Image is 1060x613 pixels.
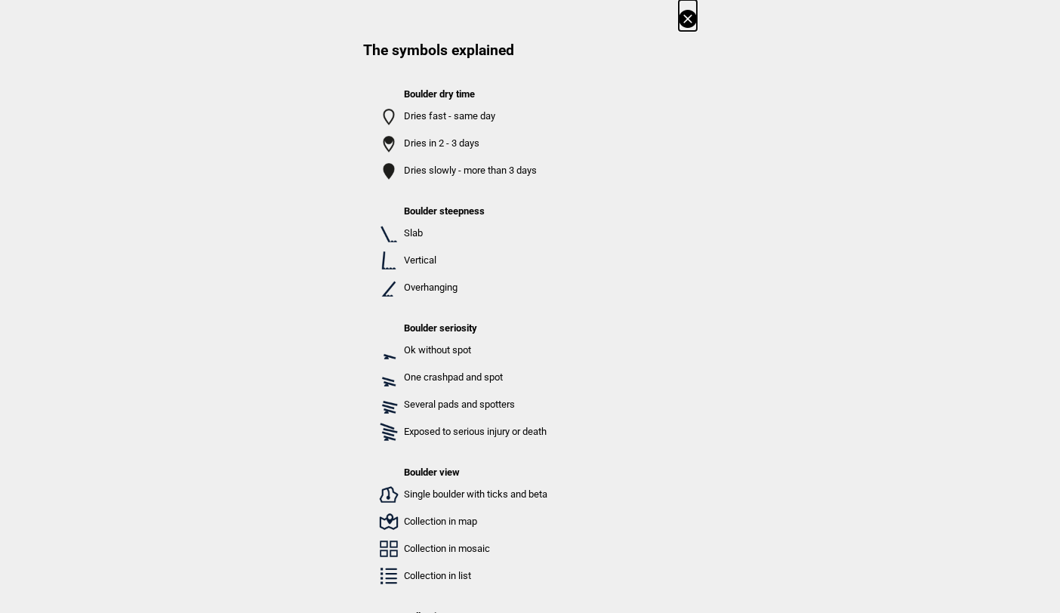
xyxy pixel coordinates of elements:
strong: Boulder seriosity [404,322,477,334]
p: Collection in list [404,568,603,584]
p: Several pads and spotters [404,397,603,412]
strong: Boulder view [404,467,460,478]
span: The symbols explained [363,42,514,59]
p: Exposed to serious injury or death [404,424,603,439]
p: Collection in map [404,514,603,529]
p: Dries fast - same day [404,109,603,124]
p: Single boulder with ticks and beta [404,487,603,502]
p: Vertical [404,253,603,268]
p: Ok without spot [404,343,603,358]
strong: Boulder steepness [404,205,485,217]
p: One crashpad and spot [404,370,603,385]
p: Dries in 2 - 3 days [404,136,603,151]
p: Collection in mosaic [404,541,603,556]
strong: Boulder dry time [404,88,475,100]
p: Overhanging [404,280,603,295]
p: Slab [404,226,603,241]
p: Dries slowly - more than 3 days [404,163,603,178]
